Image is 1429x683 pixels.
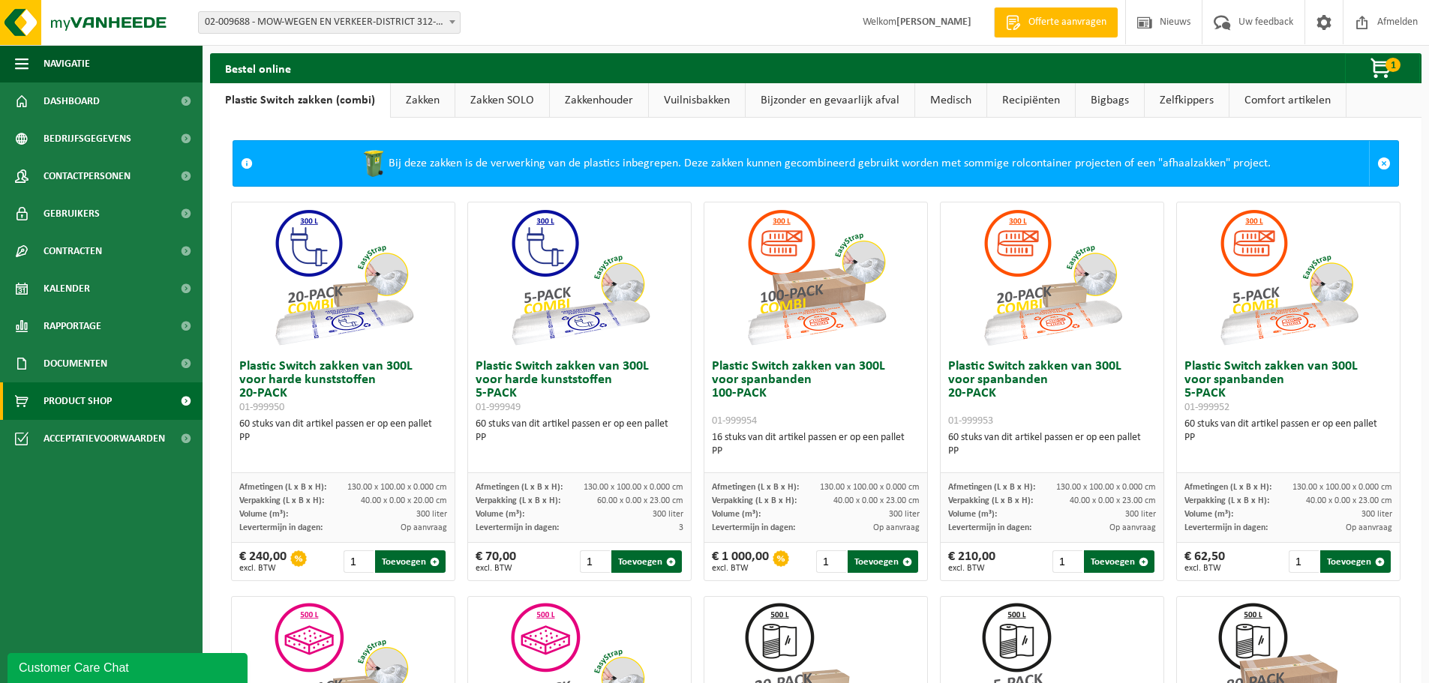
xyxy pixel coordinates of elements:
img: 01-999950 [269,202,419,352]
img: 01-999953 [977,202,1127,352]
input: 1 [1289,550,1319,573]
div: PP [239,431,447,445]
span: Levertermijn in dagen: [476,523,559,532]
span: Verpakking (L x B x H): [476,496,560,505]
h3: Plastic Switch zakken van 300L voor harde kunststoffen 5-PACK [476,360,683,414]
input: 1 [580,550,611,573]
div: 60 stuks van dit artikel passen er op een pallet [476,418,683,445]
span: Rapportage [44,307,101,345]
a: Zakken [391,83,455,118]
input: 1 [1052,550,1083,573]
div: € 70,00 [476,550,516,573]
span: Levertermijn in dagen: [1184,523,1268,532]
a: Sluit melding [1369,141,1398,186]
span: Contracten [44,232,102,270]
button: Toevoegen [848,550,918,573]
span: Volume (m³): [712,510,761,519]
a: Comfort artikelen [1229,83,1346,118]
a: Zakkenhouder [550,83,648,118]
span: Afmetingen (L x B x H): [712,483,799,492]
span: 40.00 x 0.00 x 23.00 cm [833,496,920,505]
span: 300 liter [1361,510,1392,519]
span: Levertermijn in dagen: [948,523,1031,532]
div: PP [1184,431,1392,445]
div: € 1 000,00 [712,550,769,573]
span: Verpakking (L x B x H): [1184,496,1269,505]
h3: Plastic Switch zakken van 300L voor spanbanden 100-PACK [712,360,920,427]
a: Recipiënten [987,83,1075,118]
span: 130.00 x 100.00 x 0.000 cm [347,483,447,492]
span: Kalender [44,270,90,307]
button: Toevoegen [1084,550,1154,573]
span: 130.00 x 100.00 x 0.000 cm [820,483,920,492]
span: 130.00 x 100.00 x 0.000 cm [1056,483,1156,492]
h2: Bestel online [210,53,306,82]
span: 02-009688 - MOW-WEGEN EN VERKEER-DISTRICT 312-KORTRIJK - KORTRIJK [198,11,461,34]
span: 01-999952 [1184,402,1229,413]
span: Volume (m³): [239,510,288,519]
input: 1 [344,550,374,573]
span: Product Shop [44,382,112,420]
div: € 240,00 [239,550,287,573]
div: 60 stuks van dit artikel passen er op een pallet [239,418,447,445]
div: PP [712,445,920,458]
div: 16 stuks van dit artikel passen er op een pallet [712,431,920,458]
span: Afmetingen (L x B x H): [476,483,563,492]
span: Volume (m³): [1184,510,1233,519]
div: PP [948,445,1156,458]
span: Op aanvraag [1109,523,1156,532]
span: 40.00 x 0.00 x 23.00 cm [1070,496,1156,505]
div: € 210,00 [948,550,995,573]
a: Zelfkippers [1145,83,1229,118]
a: Zakken SOLO [455,83,549,118]
a: Vuilnisbakken [649,83,745,118]
span: excl. BTW [239,564,287,573]
span: Offerte aanvragen [1025,15,1110,30]
span: Afmetingen (L x B x H): [239,483,326,492]
iframe: chat widget [8,650,251,683]
span: 3 [679,523,683,532]
span: 01-999953 [948,415,993,427]
span: Volume (m³): [948,510,997,519]
button: Toevoegen [375,550,446,573]
span: 300 liter [1125,510,1156,519]
span: 300 liter [416,510,447,519]
a: Plastic Switch zakken (combi) [210,83,390,118]
span: 40.00 x 0.00 x 20.00 cm [361,496,447,505]
span: Bedrijfsgegevens [44,120,131,157]
a: Offerte aanvragen [994,7,1118,37]
input: 1 [816,550,847,573]
span: Gebruikers [44,195,100,232]
span: Dashboard [44,82,100,120]
button: Toevoegen [1320,550,1391,573]
span: Contactpersonen [44,157,131,195]
h3: Plastic Switch zakken van 300L voor harde kunststoffen 20-PACK [239,360,447,414]
button: 1 [1345,53,1420,83]
div: € 62,50 [1184,550,1225,573]
span: excl. BTW [712,564,769,573]
span: Op aanvraag [401,523,447,532]
span: 130.00 x 100.00 x 0.000 cm [1292,483,1392,492]
a: Bigbags [1076,83,1144,118]
span: Op aanvraag [1346,523,1392,532]
span: 01-999950 [239,402,284,413]
div: PP [476,431,683,445]
h3: Plastic Switch zakken van 300L voor spanbanden 5-PACK [1184,360,1392,414]
span: Navigatie [44,45,90,82]
img: 01-999954 [741,202,891,352]
span: Documenten [44,345,107,382]
div: Bij deze zakken is de verwerking van de plastics inbegrepen. Deze zakken kunnen gecombineerd gebr... [260,141,1369,186]
button: Toevoegen [611,550,682,573]
img: WB-0240-HPE-GN-50.png [359,148,389,178]
span: 130.00 x 100.00 x 0.000 cm [584,483,683,492]
span: 02-009688 - MOW-WEGEN EN VERKEER-DISTRICT 312-KORTRIJK - KORTRIJK [199,12,460,33]
span: Verpakking (L x B x H): [239,496,324,505]
span: Afmetingen (L x B x H): [1184,483,1271,492]
img: 01-999949 [505,202,655,352]
span: Acceptatievoorwaarden [44,420,165,457]
div: 60 stuks van dit artikel passen er op een pallet [948,431,1156,458]
span: excl. BTW [476,564,516,573]
span: Afmetingen (L x B x H): [948,483,1035,492]
span: Volume (m³): [476,510,524,519]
